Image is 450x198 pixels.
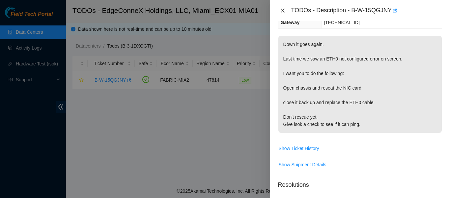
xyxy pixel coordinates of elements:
p: Resolutions [278,175,442,189]
span: Show Shipment Details [279,161,326,168]
button: Close [278,8,287,14]
span: close [280,8,285,13]
p: Down it goes again. Last time we saw an ETH0 not configured error on screen. I want you to do the... [278,36,442,133]
span: [TECHNICAL_ID] [324,20,360,25]
button: Show Shipment Details [278,159,327,170]
button: Show Ticket History [278,143,320,154]
div: TODOs - Description - B-W-15QGJNY [291,5,442,16]
span: Show Ticket History [279,145,319,152]
span: Gateway [281,20,300,25]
